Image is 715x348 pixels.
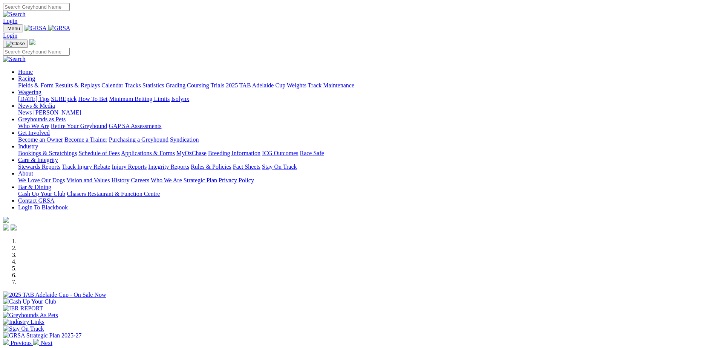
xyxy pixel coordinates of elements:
a: Rules & Policies [191,163,231,170]
a: 2025 TAB Adelaide Cup [226,82,285,89]
img: logo-grsa-white.png [29,39,35,45]
button: Toggle navigation [3,24,23,32]
a: Greyhounds as Pets [18,116,66,122]
img: chevron-right-pager-white.svg [33,339,39,345]
a: News [18,109,32,116]
a: Login [3,32,17,39]
img: 2025 TAB Adelaide Cup - On Sale Now [3,292,106,298]
a: Track Injury Rebate [62,163,110,170]
a: Results & Replays [55,82,100,89]
a: [DATE] Tips [18,96,49,102]
div: Get Involved [18,136,712,143]
a: Retire Your Greyhound [51,123,107,129]
input: Search [3,3,70,11]
a: Chasers Restaurant & Function Centre [67,191,160,197]
a: History [111,177,129,183]
a: Privacy Policy [219,177,254,183]
a: Become a Trainer [64,136,107,143]
a: MyOzChase [176,150,207,156]
a: Isolynx [171,96,189,102]
img: Cash Up Your Club [3,298,56,305]
div: Greyhounds as Pets [18,123,712,130]
span: Menu [8,26,20,31]
img: IER REPORT [3,305,43,312]
a: Previous [3,340,33,346]
a: Home [18,69,33,75]
a: Vision and Values [66,177,110,183]
a: Injury Reports [112,163,147,170]
img: chevron-left-pager-white.svg [3,339,9,345]
img: logo-grsa-white.png [3,217,9,223]
a: Calendar [101,82,123,89]
a: Schedule of Fees [78,150,119,156]
a: Track Maintenance [308,82,354,89]
a: Applications & Forms [121,150,175,156]
img: Search [3,56,26,63]
a: Careers [131,177,149,183]
a: Minimum Betting Limits [109,96,170,102]
a: Login [3,18,17,24]
img: Close [6,41,25,47]
img: GRSA [24,25,47,32]
a: Strategic Plan [184,177,217,183]
a: Race Safe [300,150,324,156]
a: GAP SA Assessments [109,123,162,129]
a: [PERSON_NAME] [33,109,81,116]
input: Search [3,48,70,56]
span: Next [41,340,52,346]
a: Bar & Dining [18,184,51,190]
a: Cash Up Your Club [18,191,65,197]
img: Stay On Track [3,325,44,332]
img: Search [3,11,26,18]
a: Fact Sheets [233,163,260,170]
img: Industry Links [3,319,44,325]
img: Greyhounds As Pets [3,312,58,319]
a: Grading [166,82,185,89]
div: News & Media [18,109,712,116]
a: Who We Are [151,177,182,183]
div: About [18,177,712,184]
img: GRSA [48,25,70,32]
span: Previous [11,340,32,346]
a: Stay On Track [262,163,297,170]
a: News & Media [18,102,55,109]
a: Industry [18,143,38,150]
a: How To Bet [78,96,108,102]
a: Statistics [142,82,164,89]
a: Next [33,340,52,346]
div: Wagering [18,96,712,102]
a: Who We Are [18,123,49,129]
a: Care & Integrity [18,157,58,163]
a: Bookings & Scratchings [18,150,77,156]
a: Get Involved [18,130,50,136]
a: SUREpick [51,96,77,102]
a: Breeding Information [208,150,260,156]
a: Racing [18,75,35,82]
div: Care & Integrity [18,163,712,170]
a: Integrity Reports [148,163,189,170]
div: Industry [18,150,712,157]
a: Contact GRSA [18,197,54,204]
img: twitter.svg [11,224,17,230]
img: facebook.svg [3,224,9,230]
a: Become an Owner [18,136,63,143]
img: GRSA Strategic Plan 2025-27 [3,332,81,339]
a: Fields & Form [18,82,54,89]
a: Coursing [187,82,209,89]
a: Syndication [170,136,199,143]
a: About [18,170,33,177]
a: Purchasing a Greyhound [109,136,168,143]
a: Wagering [18,89,41,95]
a: ICG Outcomes [262,150,298,156]
a: Trials [210,82,224,89]
a: Stewards Reports [18,163,60,170]
a: Tracks [125,82,141,89]
a: Login To Blackbook [18,204,68,211]
a: Weights [287,82,306,89]
a: We Love Our Dogs [18,177,65,183]
div: Bar & Dining [18,191,712,197]
button: Toggle navigation [3,40,28,48]
div: Racing [18,82,712,89]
